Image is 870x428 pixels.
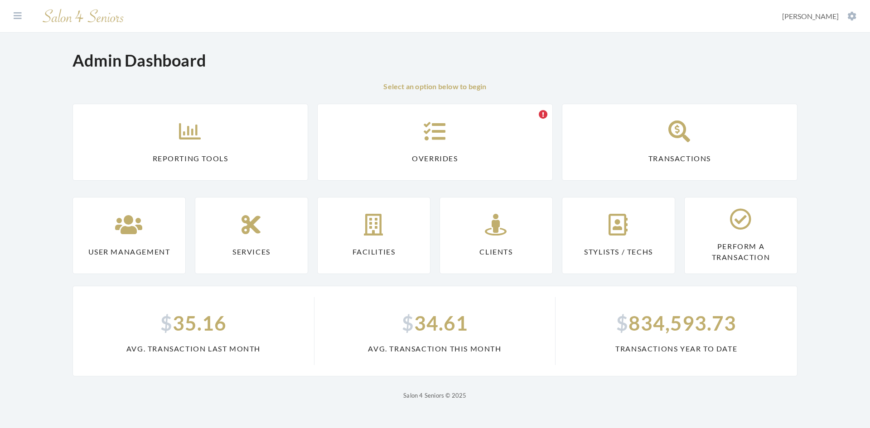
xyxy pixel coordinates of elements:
a: Stylists / Techs [562,197,675,274]
p: Salon 4 Seniors © 2025 [72,390,797,401]
a: Overrides [317,104,553,181]
a: User Management [72,197,186,274]
a: Facilities [317,197,430,274]
span: 35.16 [84,308,303,338]
span: Avg. Transaction Last Month [84,343,303,354]
a: Perform a Transaction [684,197,797,274]
img: Salon 4 Seniors [38,5,129,27]
span: 834,593.73 [566,308,786,338]
p: Select an option below to begin [72,81,797,92]
a: Reporting Tools [72,104,308,181]
span: 34.61 [325,308,545,338]
h1: Admin Dashboard [72,51,206,70]
a: Clients [440,197,553,274]
button: [PERSON_NAME] [779,11,859,21]
a: Transactions [562,104,797,181]
span: Transactions Year To Date [566,343,786,354]
a: Services [195,197,308,274]
span: [PERSON_NAME] [782,12,839,20]
span: Avg. Transaction This Month [325,343,545,354]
